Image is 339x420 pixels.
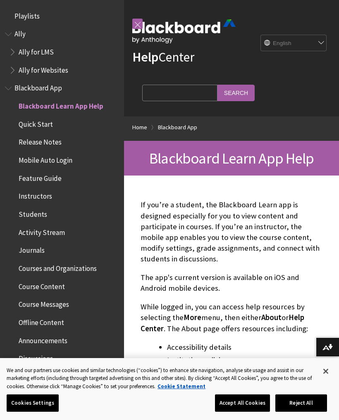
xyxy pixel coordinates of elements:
span: Help Center [141,313,304,333]
span: Course Messages [19,298,69,309]
span: Course Content [19,280,65,291]
span: Journals [19,244,45,255]
a: Blackboard App [158,122,197,133]
nav: Book outline for Playlists [5,9,119,23]
span: Courses and Organizations [19,261,97,273]
span: Ally for LMS [19,45,54,56]
span: Blackboard Learn App Help [19,99,103,110]
nav: Book outline for Anthology Ally Help [5,27,119,77]
button: Accept All Cookies [215,394,270,412]
span: Mobile Auto Login [19,153,72,164]
span: Release Notes [19,135,62,147]
li: Accessibility details [167,342,322,353]
span: Blackboard Learn App Help [149,149,314,168]
a: More information about your privacy, opens in a new tab [158,383,205,390]
span: Activity Stream [19,225,65,237]
span: About [261,313,282,322]
p: While logged in, you can access help resources by selecting the menu, then either or . The About ... [141,301,322,334]
p: The app's current version is available on iOS and Android mobile devices. [141,272,322,294]
li: Institution policies [167,354,322,366]
span: Offline Content [19,316,64,327]
a: HelpCenter [132,49,194,65]
img: Blackboard by Anthology [132,19,236,43]
span: Students [19,207,47,218]
a: Home [132,122,147,133]
select: Site Language Selector [261,35,327,52]
button: Cookies Settings [7,394,59,412]
strong: Help [132,49,158,65]
span: Blackboard App [14,81,62,93]
span: Discussions [19,351,53,363]
span: Ally [14,27,26,38]
div: We and our partners use cookies and similar technologies (“cookies”) to enhance site navigation, ... [7,366,315,391]
span: Quick Start [19,117,53,128]
span: Instructors [19,190,52,201]
span: Announcements [19,334,67,345]
button: Close [317,362,335,380]
span: Feature Guide [19,171,62,183]
button: Reject All [275,394,327,412]
p: If you’re a student, the Blackboard Learn app is designed especially for you to view content and ... [141,199,322,264]
span: Ally for Websites [19,63,68,74]
span: Playlists [14,9,40,20]
input: Search [217,85,255,101]
span: More [184,313,201,322]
